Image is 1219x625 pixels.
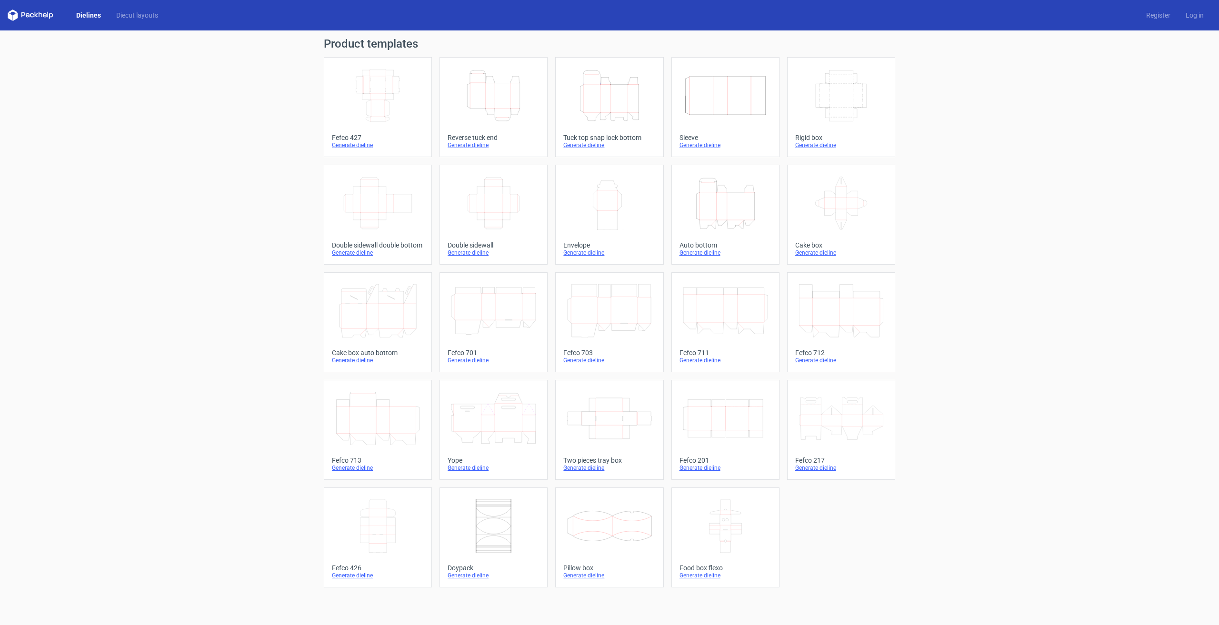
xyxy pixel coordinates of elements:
[679,464,771,472] div: Generate dieline
[109,10,166,20] a: Diecut layouts
[324,487,432,587] a: Fefco 426Generate dieline
[563,564,655,572] div: Pillow box
[787,57,895,157] a: Rigid boxGenerate dieline
[555,57,663,157] a: Tuck top snap lock bottomGenerate dieline
[795,357,887,364] div: Generate dieline
[563,572,655,579] div: Generate dieline
[332,134,424,141] div: Fefco 427
[795,249,887,257] div: Generate dieline
[440,272,548,372] a: Fefco 701Generate dieline
[448,349,540,357] div: Fefco 701
[440,380,548,480] a: YopeGenerate dieline
[332,249,424,257] div: Generate dieline
[679,241,771,249] div: Auto bottom
[448,141,540,149] div: Generate dieline
[69,10,109,20] a: Dielines
[671,165,779,265] a: Auto bottomGenerate dieline
[324,165,432,265] a: Double sidewall double bottomGenerate dieline
[563,249,655,257] div: Generate dieline
[787,380,895,480] a: Fefco 217Generate dieline
[555,165,663,265] a: EnvelopeGenerate dieline
[332,141,424,149] div: Generate dieline
[679,249,771,257] div: Generate dieline
[787,272,895,372] a: Fefco 712Generate dieline
[795,456,887,464] div: Fefco 217
[1178,10,1211,20] a: Log in
[448,572,540,579] div: Generate dieline
[795,241,887,249] div: Cake box
[440,57,548,157] a: Reverse tuck endGenerate dieline
[671,487,779,587] a: Food box flexoGenerate dieline
[332,456,424,464] div: Fefco 713
[787,165,895,265] a: Cake boxGenerate dieline
[795,134,887,141] div: Rigid box
[679,134,771,141] div: Sleeve
[332,564,424,572] div: Fefco 426
[563,357,655,364] div: Generate dieline
[679,141,771,149] div: Generate dieline
[679,572,771,579] div: Generate dieline
[563,349,655,357] div: Fefco 703
[440,487,548,587] a: DoypackGenerate dieline
[448,241,540,249] div: Double sidewall
[671,57,779,157] a: SleeveGenerate dieline
[324,57,432,157] a: Fefco 427Generate dieline
[679,564,771,572] div: Food box flexo
[332,241,424,249] div: Double sidewall double bottom
[795,141,887,149] div: Generate dieline
[448,464,540,472] div: Generate dieline
[563,456,655,464] div: Two pieces tray box
[332,464,424,472] div: Generate dieline
[555,380,663,480] a: Two pieces tray boxGenerate dieline
[671,272,779,372] a: Fefco 711Generate dieline
[679,456,771,464] div: Fefco 201
[563,141,655,149] div: Generate dieline
[324,380,432,480] a: Fefco 713Generate dieline
[332,357,424,364] div: Generate dieline
[563,241,655,249] div: Envelope
[1139,10,1178,20] a: Register
[448,564,540,572] div: Doypack
[679,349,771,357] div: Fefco 711
[324,272,432,372] a: Cake box auto bottomGenerate dieline
[555,487,663,587] a: Pillow boxGenerate dieline
[795,349,887,357] div: Fefco 712
[679,357,771,364] div: Generate dieline
[448,249,540,257] div: Generate dieline
[563,464,655,472] div: Generate dieline
[448,357,540,364] div: Generate dieline
[332,349,424,357] div: Cake box auto bottom
[448,456,540,464] div: Yope
[324,38,895,50] h1: Product templates
[555,272,663,372] a: Fefco 703Generate dieline
[671,380,779,480] a: Fefco 201Generate dieline
[563,134,655,141] div: Tuck top snap lock bottom
[795,464,887,472] div: Generate dieline
[440,165,548,265] a: Double sidewallGenerate dieline
[332,572,424,579] div: Generate dieline
[448,134,540,141] div: Reverse tuck end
